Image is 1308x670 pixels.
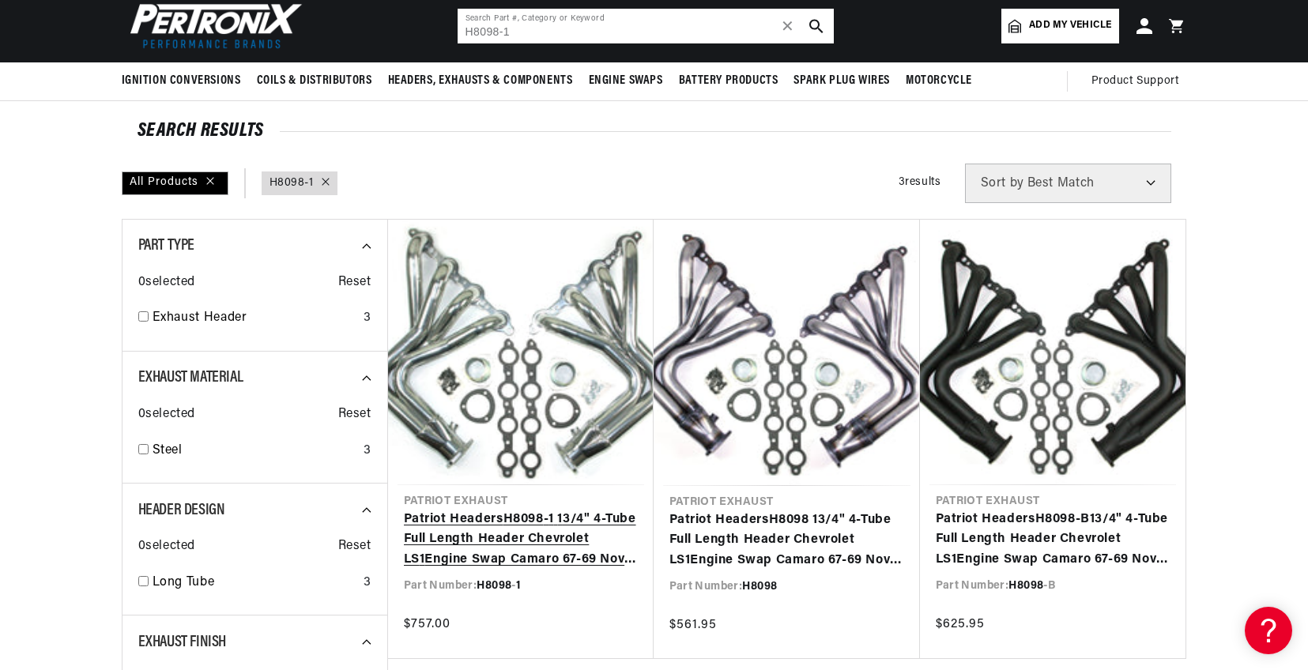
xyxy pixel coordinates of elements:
span: Exhaust Material [138,370,243,386]
span: Coils & Distributors [257,73,372,89]
a: Long Tube [153,573,357,593]
div: 3 [364,573,371,593]
span: Add my vehicle [1029,18,1111,33]
span: 3 results [899,176,941,188]
div: 3 [364,308,371,329]
span: Motorcycle [906,73,972,89]
span: Reset [338,405,371,425]
span: Headers, Exhausts & Components [388,73,573,89]
summary: Product Support [1091,62,1187,100]
span: Header Design [138,502,225,518]
a: H8098-1 [270,175,314,192]
a: Add my vehicle [1001,9,1118,43]
summary: Battery Products [671,62,786,100]
button: search button [799,9,834,43]
span: Product Support [1091,73,1179,90]
summary: Coils & Distributors [249,62,380,100]
span: Reset [338,273,371,293]
input: Search Part #, Category or Keyword [458,9,834,43]
span: Ignition Conversions [122,73,241,89]
summary: Spark Plug Wires [786,62,898,100]
summary: Motorcycle [898,62,980,100]
select: Sort by [965,164,1171,203]
span: Part Type [138,238,194,254]
summary: Engine Swaps [581,62,671,100]
span: Engine Swaps [589,73,663,89]
span: Exhaust Finish [138,634,226,650]
summary: Headers, Exhausts & Components [380,62,581,100]
div: All Products [122,171,228,195]
span: Sort by [981,177,1024,190]
div: 3 [364,441,371,461]
summary: Ignition Conversions [122,62,249,100]
span: Battery Products [679,73,778,89]
span: 0 selected [138,273,195,293]
a: Steel [153,441,357,461]
a: Patriot HeadersH8098-B13/4" 4-Tube Full Length Header Chevrolet LS1Engine Swap Camaro 67-69 Nova ... [936,510,1170,570]
a: Patriot HeadersH8098 13/4" 4-Tube Full Length Header Chevrolet LS1Engine Swap Camaro 67-69 Nova [... [669,510,904,571]
span: Reset [338,536,371,557]
div: SEARCH RESULTS [138,123,1171,139]
a: Patriot HeadersH8098-1 13/4" 4-Tube Full Length Header Chevrolet LS1Engine Swap Camaro 67-69 Nova... [404,510,638,570]
span: 0 selected [138,536,195,557]
span: Spark Plug Wires [793,73,890,89]
a: Exhaust Header [153,308,357,329]
span: 0 selected [138,405,195,425]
